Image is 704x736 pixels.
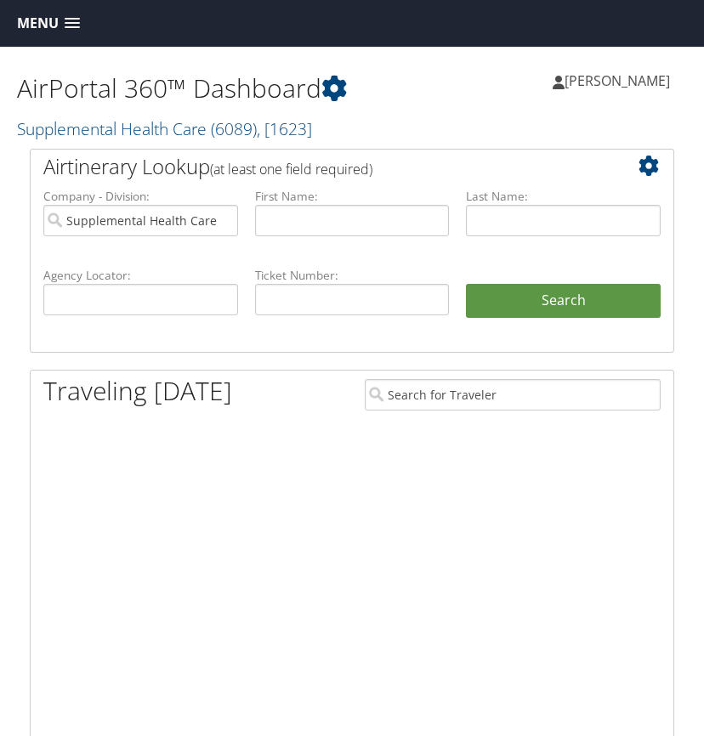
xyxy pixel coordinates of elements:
a: Menu [9,9,88,37]
span: Menu [17,15,59,31]
button: Search [466,284,661,318]
a: Supplemental Health Care [17,117,312,140]
label: Last Name: [466,188,661,205]
span: (at least one field required) [210,160,372,178]
input: Search for Traveler [365,379,661,410]
span: , [ 1623 ] [257,117,312,140]
a: [PERSON_NAME] [553,55,687,106]
span: ( 6089 ) [211,117,257,140]
label: First Name: [255,188,450,205]
span: [PERSON_NAME] [565,71,670,90]
label: Company - Division: [43,188,238,205]
h2: Airtinerary Lookup [43,152,607,181]
h1: Traveling [DATE] [43,373,232,409]
label: Agency Locator: [43,267,238,284]
h1: AirPortal 360™ Dashboard [17,71,352,106]
label: Ticket Number: [255,267,450,284]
